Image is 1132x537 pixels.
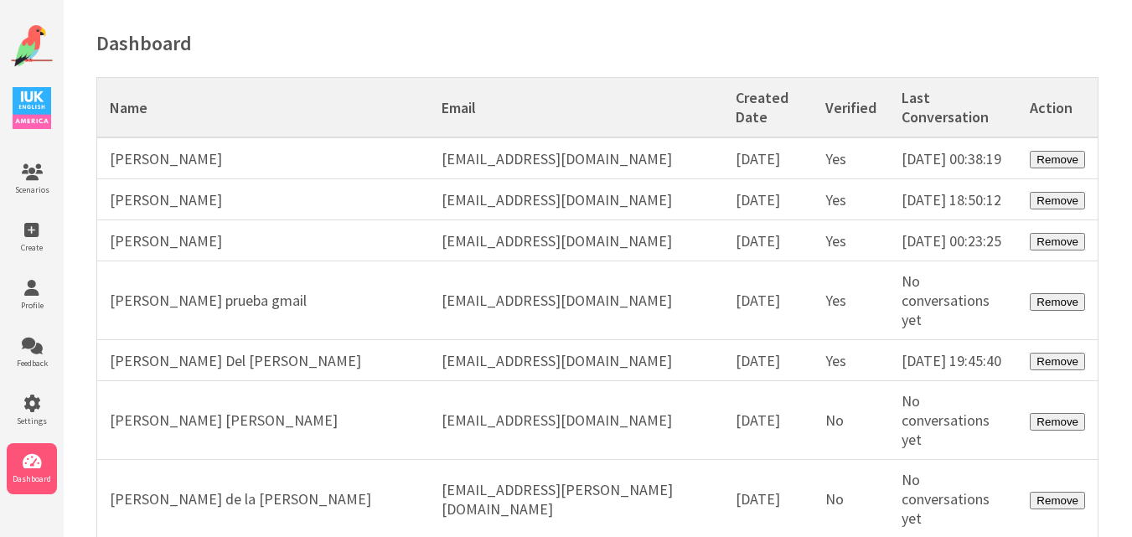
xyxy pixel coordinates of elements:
[96,30,1098,56] h1: Dashboard
[13,87,51,129] img: IUK Logo
[723,220,813,261] td: [DATE]
[723,340,813,381] td: [DATE]
[889,179,1017,220] td: [DATE] 18:50:12
[889,381,1017,460] td: No conversations yet
[813,220,889,261] td: Yes
[813,78,889,138] th: Verified
[429,137,723,179] td: [EMAIL_ADDRESS][DOMAIN_NAME]
[7,416,57,426] span: Settings
[429,78,723,138] th: Email
[97,261,430,340] td: [PERSON_NAME] prueba gmail
[429,179,723,220] td: [EMAIL_ADDRESS][DOMAIN_NAME]
[889,137,1017,179] td: [DATE] 00:38:19
[97,78,430,138] th: Name
[97,137,430,179] td: [PERSON_NAME]
[429,261,723,340] td: [EMAIL_ADDRESS][DOMAIN_NAME]
[813,381,889,460] td: No
[1030,353,1085,370] button: Remove
[1030,492,1085,509] button: Remove
[723,179,813,220] td: [DATE]
[889,340,1017,381] td: [DATE] 19:45:40
[723,261,813,340] td: [DATE]
[1030,233,1085,250] button: Remove
[889,78,1017,138] th: Last Conversation
[97,179,430,220] td: [PERSON_NAME]
[813,137,889,179] td: Yes
[813,340,889,381] td: Yes
[97,381,430,460] td: [PERSON_NAME] [PERSON_NAME]
[1030,151,1085,168] button: Remove
[889,220,1017,261] td: [DATE] 00:23:25
[723,78,813,138] th: Created Date
[7,242,57,253] span: Create
[723,137,813,179] td: [DATE]
[889,261,1017,340] td: No conversations yet
[1030,293,1085,311] button: Remove
[7,473,57,484] span: Dashboard
[1030,192,1085,209] button: Remove
[813,261,889,340] td: Yes
[723,381,813,460] td: [DATE]
[7,184,57,195] span: Scenarios
[429,340,723,381] td: [EMAIL_ADDRESS][DOMAIN_NAME]
[97,220,430,261] td: [PERSON_NAME]
[11,25,53,67] img: Website Logo
[429,381,723,460] td: [EMAIL_ADDRESS][DOMAIN_NAME]
[97,340,430,381] td: [PERSON_NAME] Del [PERSON_NAME]
[813,179,889,220] td: Yes
[1030,413,1085,431] button: Remove
[429,220,723,261] td: [EMAIL_ADDRESS][DOMAIN_NAME]
[7,300,57,311] span: Profile
[1017,78,1098,138] th: Action
[7,358,57,369] span: Feedback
